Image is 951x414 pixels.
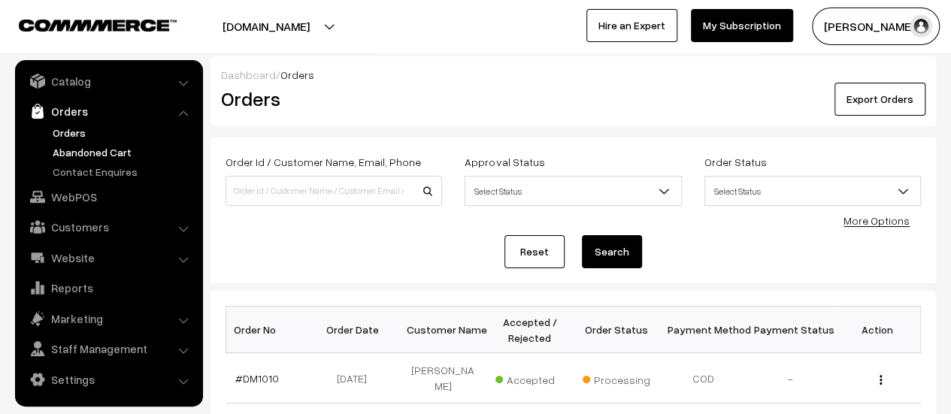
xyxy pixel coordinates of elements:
[221,67,925,83] div: /
[843,214,910,227] a: More Options
[880,375,882,385] img: Menu
[582,235,642,268] button: Search
[19,15,150,33] a: COMMMERCE
[19,213,198,240] a: Customers
[660,353,747,403] td: COD
[19,68,198,95] a: Catalog
[465,178,680,204] span: Select Status
[400,353,487,403] td: [PERSON_NAME]
[170,8,362,45] button: [DOMAIN_NAME]
[226,307,313,353] th: Order No
[226,176,442,206] input: Order Id / Customer Name / Customer Email / Customer Phone
[486,307,574,353] th: Accepted / Rejected
[49,125,198,141] a: Orders
[812,8,940,45] button: [PERSON_NAME]
[49,144,198,160] a: Abandoned Cart
[910,15,932,38] img: user
[19,305,198,332] a: Marketing
[747,353,834,403] td: -
[583,368,658,388] span: Processing
[19,274,198,301] a: Reports
[400,307,487,353] th: Customer Name
[465,176,681,206] span: Select Status
[313,307,400,353] th: Order Date
[834,83,925,116] button: Export Orders
[313,353,400,403] td: [DATE]
[691,9,793,42] a: My Subscription
[586,9,677,42] a: Hire an Expert
[49,164,198,180] a: Contact Enquires
[221,68,276,81] a: Dashboard
[280,68,314,81] span: Orders
[465,154,544,170] label: Approval Status
[704,154,767,170] label: Order Status
[834,307,921,353] th: Action
[19,244,198,271] a: Website
[235,372,279,385] a: #DM1010
[495,368,571,388] span: Accepted
[660,307,747,353] th: Payment Method
[747,307,834,353] th: Payment Status
[19,98,198,125] a: Orders
[574,307,661,353] th: Order Status
[19,335,198,362] a: Staff Management
[504,235,565,268] a: Reset
[19,366,198,393] a: Settings
[19,20,177,31] img: COMMMERCE
[226,154,421,170] label: Order Id / Customer Name, Email, Phone
[704,176,921,206] span: Select Status
[221,87,441,110] h2: Orders
[705,178,920,204] span: Select Status
[19,183,198,210] a: WebPOS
